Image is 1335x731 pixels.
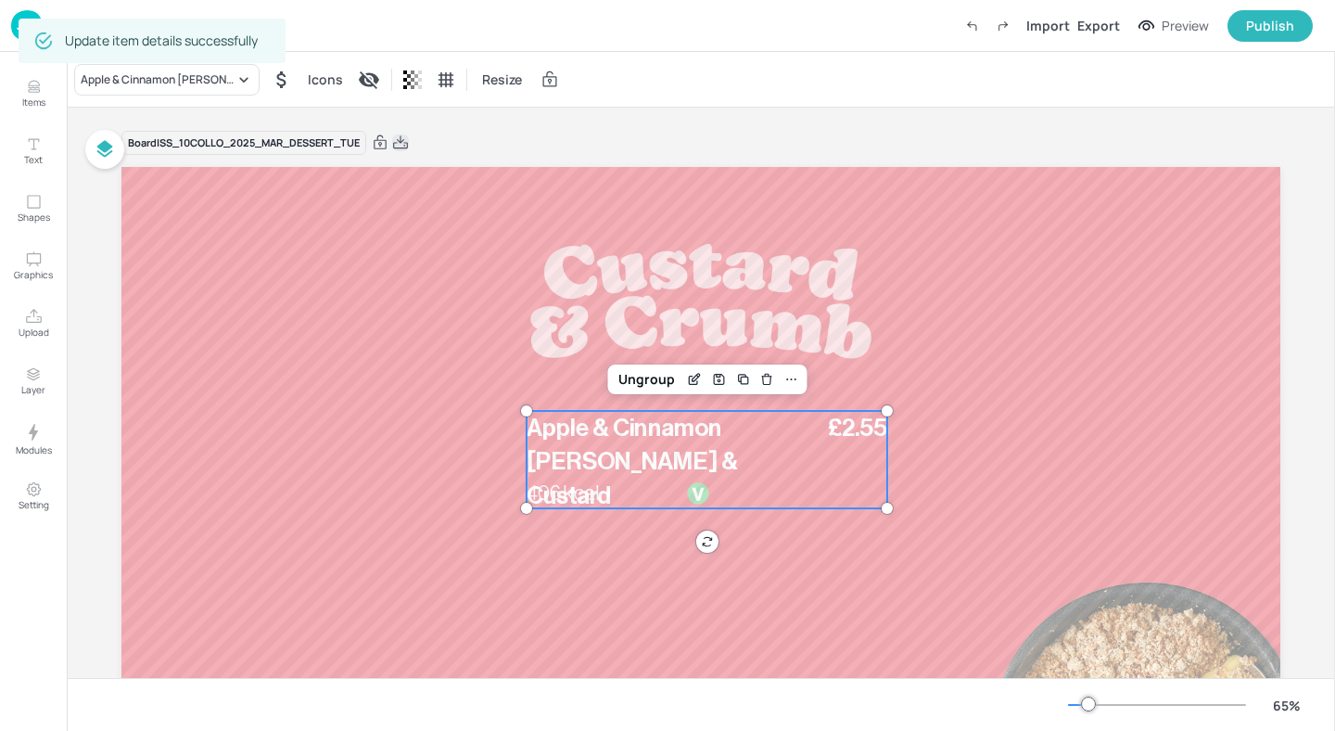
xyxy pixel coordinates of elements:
div: Edit Item [682,367,706,391]
div: Icons [304,65,347,95]
div: Save Layout [706,367,731,391]
img: logo-86c26b7e.jpg [11,10,43,41]
div: Import [1026,16,1070,35]
div: Export [1077,16,1120,35]
div: Preview [1162,16,1209,36]
div: 65 % [1265,696,1309,715]
div: Apple & Cinnamon [PERSON_NAME] & Custard [81,71,235,88]
div: Publish [1246,16,1294,36]
label: Undo (Ctrl + Z) [956,10,987,42]
span: £2.55 [828,417,887,441]
div: Update item details successfully [65,24,258,58]
div: Duplicate [731,367,755,391]
span: 406 kcal [527,483,598,505]
div: Hide symbol [267,65,297,95]
span: Resize [478,70,526,89]
div: Ungroup [611,367,682,391]
div: Board ISS_10COLLO_2025_MAR_DESSERT_TUE [121,131,366,156]
label: Redo (Ctrl + Y) [987,10,1019,42]
button: Publish [1227,10,1313,42]
button: Preview [1127,12,1220,40]
span: Apple & Cinnamon [PERSON_NAME] & Custard [527,416,738,507]
div: Display condition [354,65,384,95]
div: Delete [755,367,779,391]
